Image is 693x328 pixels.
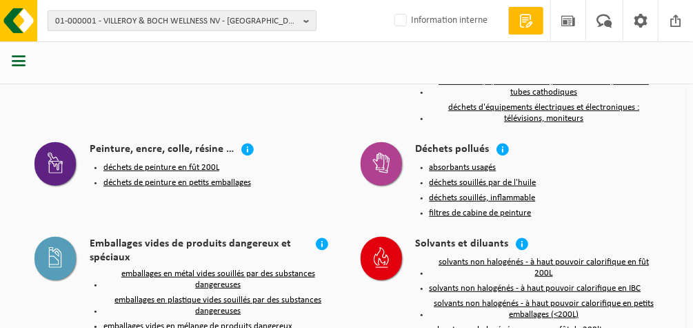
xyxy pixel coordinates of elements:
[430,102,659,124] button: déchets d'équipements électriques et électroniques : télévisions, moniteurs
[90,237,309,264] h4: Emballages vides de produits dangereux et spéciaux
[103,269,333,291] button: emballages en métal vides souillés par des substances dangereuses
[430,76,659,98] button: déchets d'équipements électriques et électroniques - Sans tubes cathodiques
[392,10,488,31] label: Information interne
[103,177,251,189] button: déchets de peinture en petits emballages
[48,10,317,31] button: 01-000001 - VILLEROY & BOCH WELLNESS NV - [GEOGRAPHIC_DATA]
[103,162,219,173] button: déchets de peinture en fût 200L
[430,298,659,320] button: solvants non halogénés - à haut pouvoir calorifique en petits emballages (<200L)
[430,208,532,219] button: filtres de cabine de peinture
[430,177,536,189] button: déchets souillés par de l'huile
[416,237,509,253] h4: Solvants et diluants
[55,11,298,32] span: 01-000001 - VILLEROY & BOCH WELLNESS NV - [GEOGRAPHIC_DATA]
[430,257,659,279] button: solvants non halogénés - à haut pouvoir calorifique en fût 200L
[90,142,234,158] h4: Peinture, encre, colle, résine …
[430,283,641,294] button: solvants non halogénés - à haut pouvoir calorifique en IBC
[103,295,333,317] button: emballages en plastique vides souillés par des substances dangereuses
[430,193,536,204] button: déchets souillés, inflammable
[430,162,496,173] button: absorbants usagés
[416,142,490,158] h4: Déchets pollués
